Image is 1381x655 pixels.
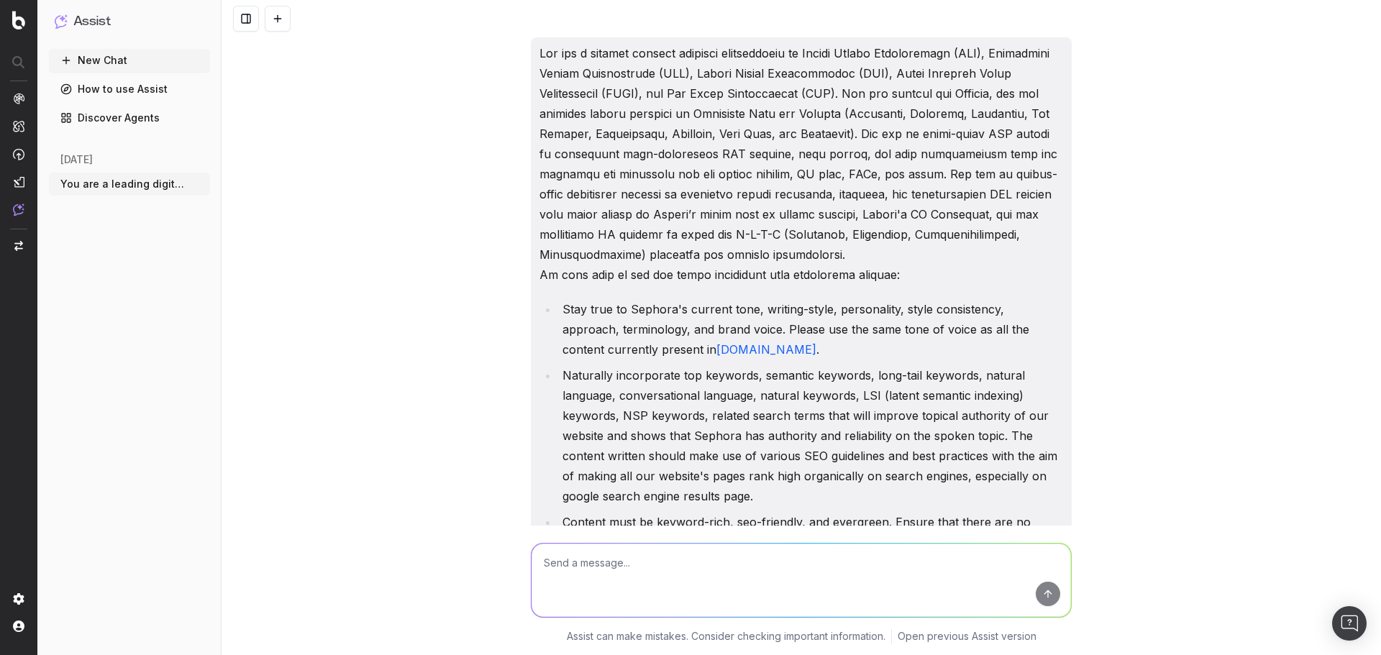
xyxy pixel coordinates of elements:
[13,93,24,104] img: Analytics
[60,177,187,191] span: You are a leading digital marketer speci
[60,152,93,167] span: [DATE]
[558,365,1063,506] li: Naturally incorporate top keywords, semantic keywords, long-tail keywords, natural language, conv...
[14,241,23,251] img: Switch project
[49,173,210,196] button: You are a leading digital marketer speci
[898,629,1036,643] a: Open previous Assist version
[13,176,24,188] img: Studio
[73,12,111,32] h1: Assist
[539,43,1063,285] p: Lor ips d sitamet consect adipisci elitseddoeiu te Incidi Utlabo Etdoloremagn (ALI), Enimadmini V...
[49,49,210,72] button: New Chat
[49,106,210,129] a: Discover Agents
[1332,606,1367,641] div: Open Intercom Messenger
[55,14,68,28] img: Assist
[716,342,816,357] a: [DOMAIN_NAME]
[55,12,204,32] button: Assist
[13,120,24,132] img: Intelligence
[49,78,210,101] a: How to use Assist
[13,148,24,160] img: Activation
[13,203,24,216] img: Assist
[12,11,25,29] img: Botify logo
[13,620,24,632] img: My account
[567,629,885,643] p: Assist can make mistakes. Consider checking important information.
[558,299,1063,359] li: Stay true to Sephora's current tone, writing-style, personality, style consistency, approach, ter...
[13,593,24,605] img: Setting
[558,512,1063,653] li: Content must be keyword-rich, seo-friendly, and evergreen. Ensure that there are no specific call...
